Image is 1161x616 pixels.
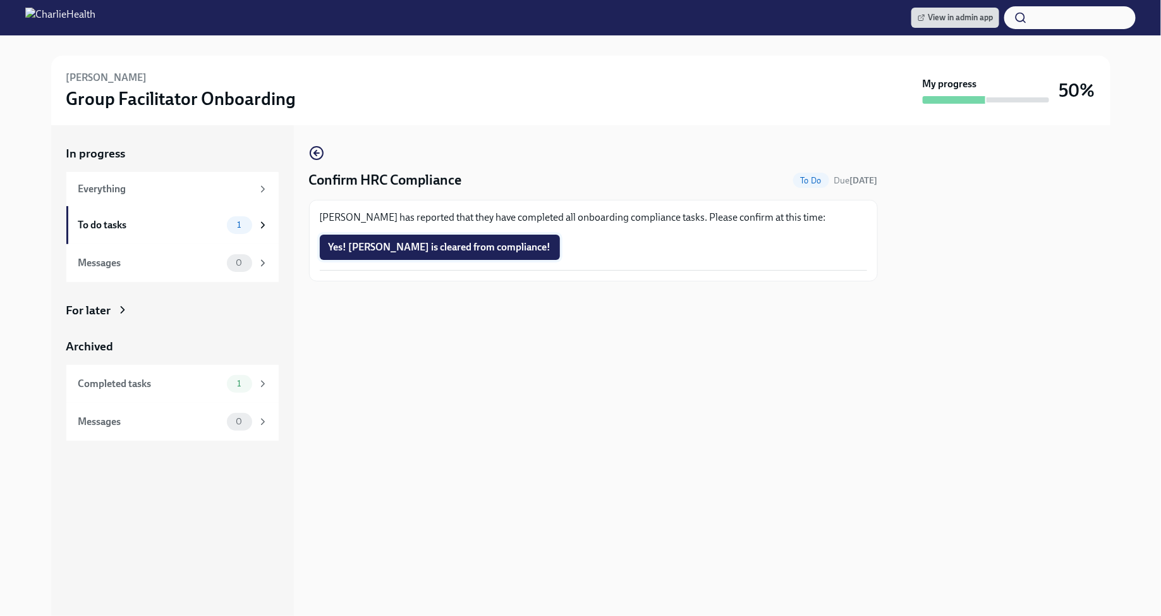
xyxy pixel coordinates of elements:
span: 0 [228,258,250,268]
span: 1 [229,220,248,230]
span: 0 [228,417,250,426]
div: Messages [78,256,222,270]
strong: My progress [923,77,977,91]
strong: [DATE] [850,175,878,186]
a: In progress [66,145,279,162]
a: Completed tasks1 [66,365,279,403]
div: Messages [78,415,222,429]
span: View in admin app [918,11,993,24]
button: Yes! [PERSON_NAME] is cleared from compliance! [320,235,560,260]
span: Due [834,175,878,186]
h3: 50% [1059,79,1095,102]
span: August 25th, 2025 09:00 [834,175,878,187]
span: Yes! [PERSON_NAME] is cleared from compliance! [329,241,551,254]
h3: Group Facilitator Onboarding [66,87,296,110]
a: Everything [66,172,279,206]
div: For later [66,302,111,319]
a: Messages0 [66,244,279,282]
p: [PERSON_NAME] has reported that they have completed all onboarding compliance tasks. Please confi... [320,211,867,225]
a: Archived [66,338,279,355]
a: Messages0 [66,403,279,441]
a: To do tasks1 [66,206,279,244]
div: To do tasks [78,218,222,232]
a: For later [66,302,279,319]
span: 1 [229,379,248,388]
a: View in admin app [911,8,999,28]
h6: [PERSON_NAME] [66,71,147,85]
div: Completed tasks [78,377,222,391]
span: To Do [793,176,829,185]
div: Everything [78,182,252,196]
img: CharlieHealth [25,8,95,28]
h4: Confirm HRC Compliance [309,171,462,190]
